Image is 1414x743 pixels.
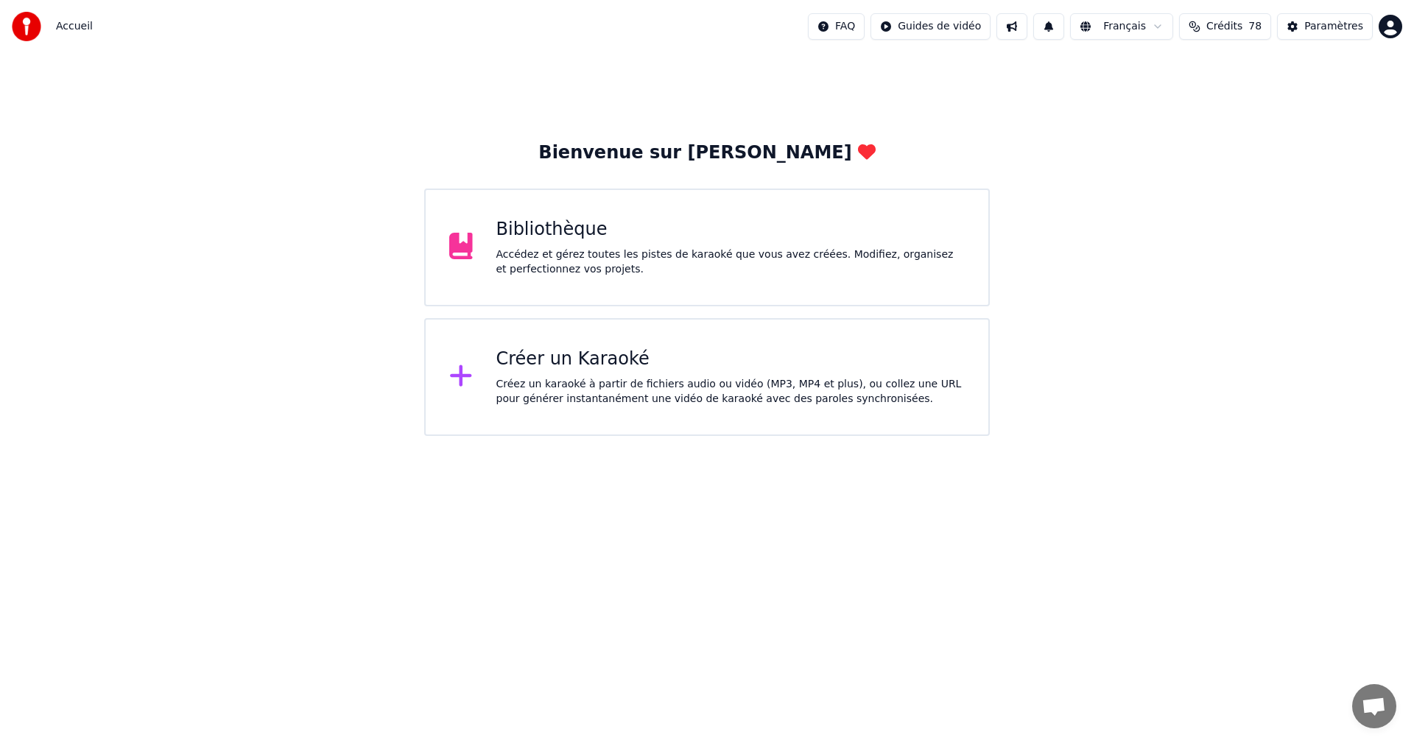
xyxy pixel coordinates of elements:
[496,218,965,242] div: Bibliothèque
[496,377,965,406] div: Créez un karaoké à partir de fichiers audio ou vidéo (MP3, MP4 et plus), ou collez une URL pour g...
[1179,13,1271,40] button: Crédits78
[56,19,93,34] span: Accueil
[1277,13,1373,40] button: Paramètres
[1206,19,1242,34] span: Crédits
[12,12,41,41] img: youka
[1304,19,1363,34] div: Paramètres
[538,141,875,165] div: Bienvenue sur [PERSON_NAME]
[808,13,865,40] button: FAQ
[496,348,965,371] div: Créer un Karaoké
[1248,19,1262,34] span: 78
[870,13,991,40] button: Guides de vidéo
[56,19,93,34] nav: breadcrumb
[1352,684,1396,728] div: Ouvrir le chat
[496,247,965,277] div: Accédez et gérez toutes les pistes de karaoké que vous avez créées. Modifiez, organisez et perfec...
